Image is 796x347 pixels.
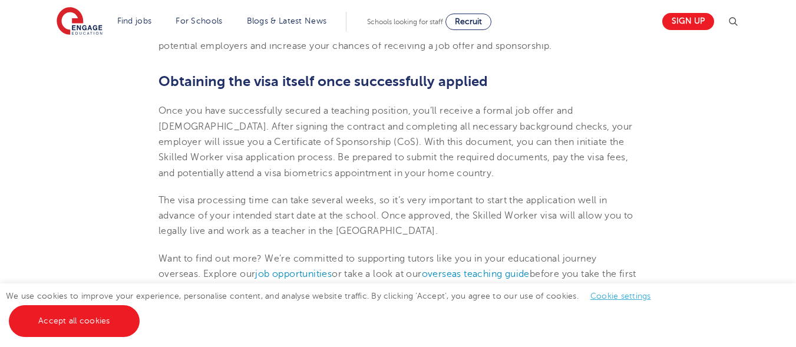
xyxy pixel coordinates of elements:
a: Blogs & Latest News [247,16,327,25]
a: Accept all cookies [9,305,140,337]
span: Schools looking for staff [367,18,443,26]
span: Want to find out more? We’re committed to supporting tutors like you in your educational journey ... [158,253,596,279]
span: We use cookies to improve your experience, personalise content, and analyse website traffic. By c... [6,292,663,325]
span: or take a look at our [332,269,421,279]
span: Once you have successfully secured a teaching position, you’ll receive a formal job offer and [DE... [158,105,633,178]
span: The visa processing time can take several weeks, so it’s very important to start the application ... [158,195,633,237]
a: Find jobs [117,16,152,25]
a: Recruit [445,14,491,30]
a: Sign up [662,13,714,30]
span: Obtaining the visa itself once successfully applied [158,73,488,90]
a: job opportunities [255,269,332,279]
a: Cookie settings [590,292,651,300]
a: overseas teaching guide [422,269,530,279]
a: For Schools [176,16,222,25]
span: Recruit [455,17,482,26]
img: Engage Education [57,7,103,37]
